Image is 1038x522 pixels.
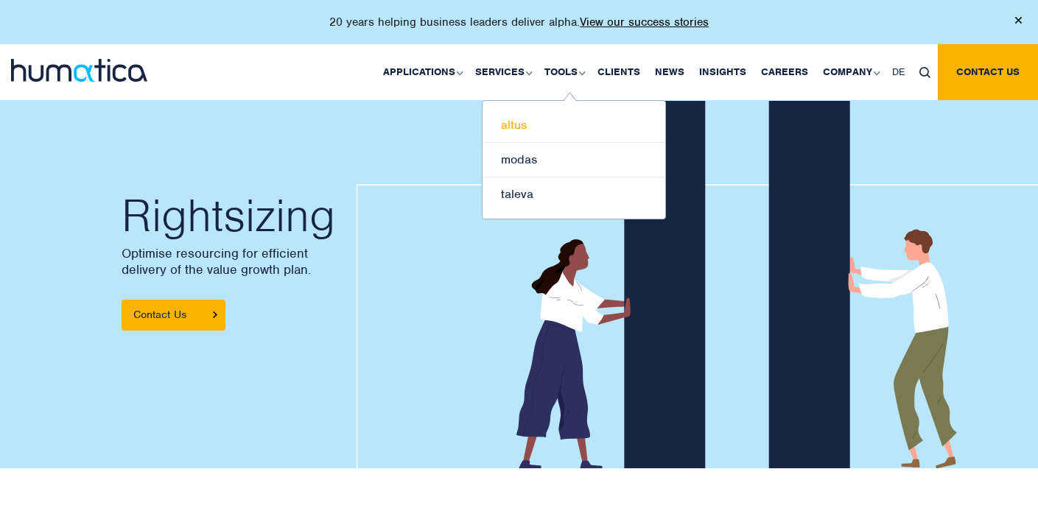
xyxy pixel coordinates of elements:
p: Optimise resourcing for efficient delivery of the value growth plan. [122,245,505,278]
a: Contact us [938,44,1038,100]
img: search_icon [919,67,930,78]
a: Careers [754,44,816,100]
h2: Rightsizing [122,194,505,238]
a: taleva [483,177,665,211]
a: Tools [537,44,590,100]
a: Insights [692,44,754,100]
a: Clients [590,44,648,100]
p: 20 years helping business leaders deliver alpha. [329,15,709,29]
a: News [648,44,692,100]
a: Applications [376,44,468,100]
a: altus [483,108,665,143]
span: DE [892,66,905,78]
img: arrowicon [213,311,217,318]
a: Company [816,44,885,100]
a: Contact Us [122,300,225,331]
img: logo [11,59,147,82]
a: modas [483,143,665,177]
a: DE [885,44,912,100]
a: Services [468,44,537,100]
a: View our success stories [580,15,709,29]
